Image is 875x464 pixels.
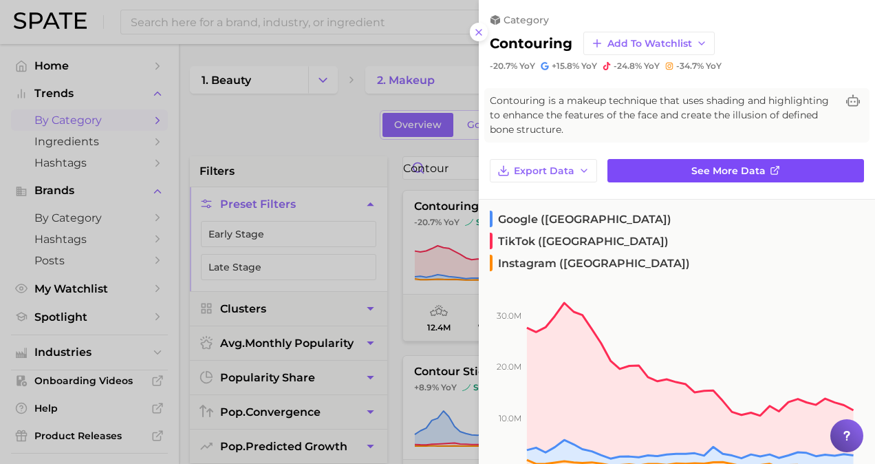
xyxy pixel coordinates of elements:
span: -24.8% [614,61,642,71]
button: Export Data [490,159,597,182]
span: Add to Watchlist [607,38,692,50]
span: YoY [519,61,535,72]
span: TikTok ([GEOGRAPHIC_DATA]) [490,233,669,249]
span: YoY [581,61,597,72]
span: See more data [691,165,766,177]
h2: contouring [490,35,572,52]
button: Add to Watchlist [583,32,715,55]
span: Export Data [514,165,574,177]
a: See more data [607,159,864,182]
span: -20.7% [490,61,517,71]
span: category [504,14,549,26]
span: Instagram ([GEOGRAPHIC_DATA]) [490,255,690,271]
span: +15.8% [552,61,579,71]
span: -34.7% [676,61,704,71]
span: YoY [644,61,660,72]
span: Google ([GEOGRAPHIC_DATA]) [490,211,671,227]
span: YoY [706,61,722,72]
span: Contouring is a makeup technique that uses shading and highlighting to enhance the features of th... [490,94,836,137]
